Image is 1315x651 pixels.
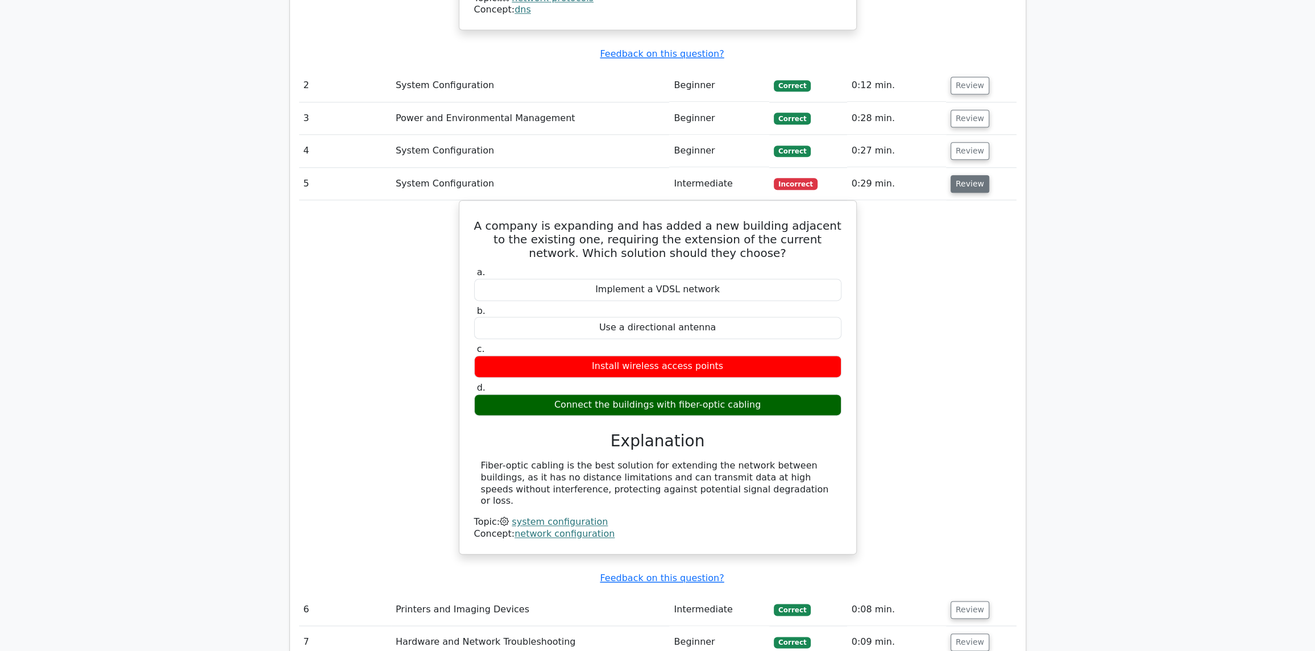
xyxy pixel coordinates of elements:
[847,102,946,135] td: 0:28 min.
[774,637,811,648] span: Correct
[391,168,670,200] td: System Configuration
[481,460,835,507] div: Fiber-optic cabling is the best solution for extending the network between buildings, as it has n...
[847,69,946,102] td: 0:12 min.
[669,594,769,626] td: Intermediate
[847,135,946,167] td: 0:27 min.
[474,516,841,528] div: Topic:
[951,633,989,651] button: Review
[847,168,946,200] td: 0:29 min.
[951,601,989,619] button: Review
[474,4,841,16] div: Concept:
[951,110,989,127] button: Review
[774,113,811,124] span: Correct
[391,69,670,102] td: System Configuration
[515,528,615,539] a: network configuration
[473,219,843,260] h5: A company is expanding and has added a new building adjacent to the existing one, requiring the e...
[951,142,989,160] button: Review
[299,594,391,626] td: 6
[515,4,531,15] a: dns
[299,102,391,135] td: 3
[951,77,989,94] button: Review
[391,102,670,135] td: Power and Environmental Management
[391,135,670,167] td: System Configuration
[669,168,769,200] td: Intermediate
[951,175,989,193] button: Review
[600,48,724,59] a: Feedback on this question?
[474,528,841,540] div: Concept:
[474,279,841,301] div: Implement a VDSL network
[299,69,391,102] td: 2
[481,432,835,451] h3: Explanation
[600,573,724,583] a: Feedback on this question?
[477,382,486,393] span: d.
[512,516,608,527] a: system configuration
[477,305,486,316] span: b.
[774,80,811,92] span: Correct
[774,604,811,615] span: Correct
[774,178,818,189] span: Incorrect
[477,267,486,277] span: a.
[774,146,811,157] span: Correct
[299,135,391,167] td: 4
[474,355,841,378] div: Install wireless access points
[477,343,485,354] span: c.
[669,69,769,102] td: Beginner
[474,317,841,339] div: Use a directional antenna
[669,102,769,135] td: Beginner
[474,394,841,416] div: Connect the buildings with fiber-optic cabling
[299,168,391,200] td: 5
[391,594,670,626] td: Printers and Imaging Devices
[847,594,946,626] td: 0:08 min.
[669,135,769,167] td: Beginner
